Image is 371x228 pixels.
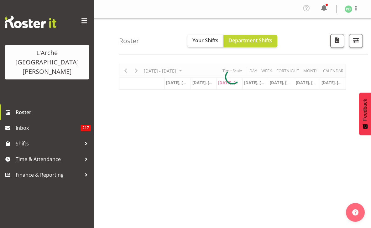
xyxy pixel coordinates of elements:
span: Inbox [16,123,81,133]
span: Feedback [362,99,368,121]
span: Department Shifts [228,37,272,44]
img: pauline-denton80.jpg [345,5,352,13]
img: Rosterit website logo [5,16,56,28]
button: Feedback - Show survey [359,93,371,135]
img: help-xxl-2.png [352,209,358,215]
span: 217 [81,125,91,131]
span: Shifts [16,139,81,148]
h4: Roster [119,37,139,44]
span: Your Shifts [192,37,218,44]
div: L'Arche [GEOGRAPHIC_DATA][PERSON_NAME] [11,48,83,76]
button: Filter Shifts [349,34,363,48]
span: Roster [16,108,91,117]
button: Department Shifts [223,35,277,47]
button: Download a PDF of the roster according to the set date range. [330,34,344,48]
span: Time & Attendance [16,155,81,164]
span: Finance & Reporting [16,170,81,180]
button: Your Shifts [187,35,223,47]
